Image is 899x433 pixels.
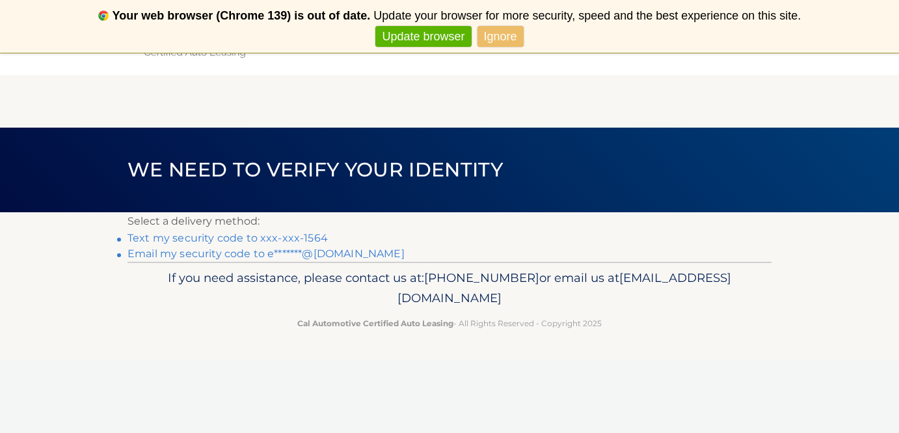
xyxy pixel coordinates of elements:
p: If you need assistance, please contact us at: or email us at [136,268,763,309]
b: Your web browser (Chrome 139) is out of date. [113,9,371,22]
span: We need to verify your identity [127,158,503,182]
strong: Cal Automotive Certified Auto Leasing [297,318,453,328]
a: Text my security code to xxx-xxx-1564 [127,232,328,244]
span: Update your browser for more security, speed and the best experience on this site. [373,9,801,22]
p: Select a delivery method: [127,212,772,230]
span: [PHONE_NUMBER] [424,270,539,285]
a: Ignore [477,26,524,48]
a: Email my security code to e*******@[DOMAIN_NAME] [127,247,405,260]
a: Update browser [375,26,471,48]
p: - All Rights Reserved - Copyright 2025 [136,316,763,330]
